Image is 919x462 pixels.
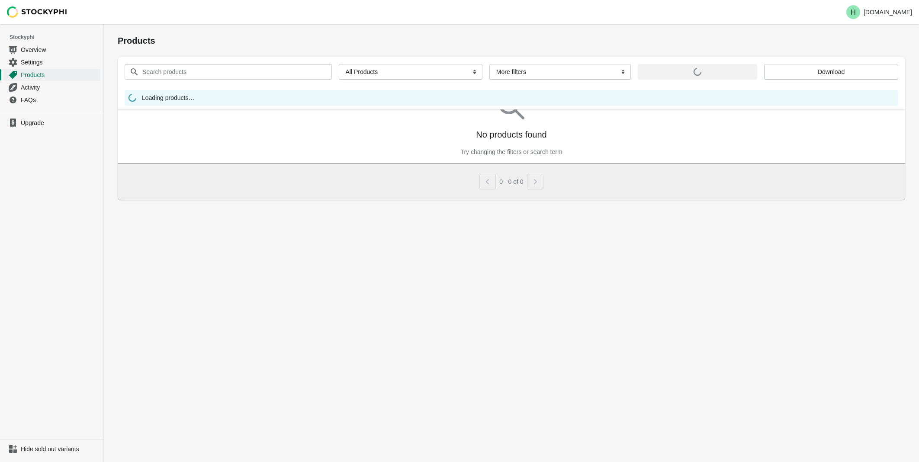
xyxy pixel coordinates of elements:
[3,117,100,129] a: Upgrade
[460,148,562,156] p: Try changing the filters or search term
[846,5,860,19] span: Avatar with initials H
[3,68,100,81] a: Products
[3,443,100,455] a: Hide sold out variants
[21,445,98,453] span: Hide sold out variants
[818,68,845,75] span: Download
[3,93,100,106] a: FAQs
[851,9,856,16] text: H
[21,45,98,54] span: Overview
[843,3,916,21] button: Avatar with initials H[DOMAIN_NAME]
[21,96,98,104] span: FAQs
[7,6,67,18] img: Stockyphi
[3,81,100,93] a: Activity
[21,58,98,67] span: Settings
[21,119,98,127] span: Upgrade
[499,178,523,185] span: 0 - 0 of 0
[21,71,98,79] span: Products
[21,83,98,92] span: Activity
[3,43,100,56] a: Overview
[764,64,898,80] button: Download
[142,93,194,104] span: Loading products…
[479,170,543,189] nav: Pagination
[864,9,912,16] p: [DOMAIN_NAME]
[142,64,316,80] input: Search products
[118,35,905,47] h1: Products
[476,128,546,141] p: No products found
[3,56,100,68] a: Settings
[10,33,103,42] span: Stockyphi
